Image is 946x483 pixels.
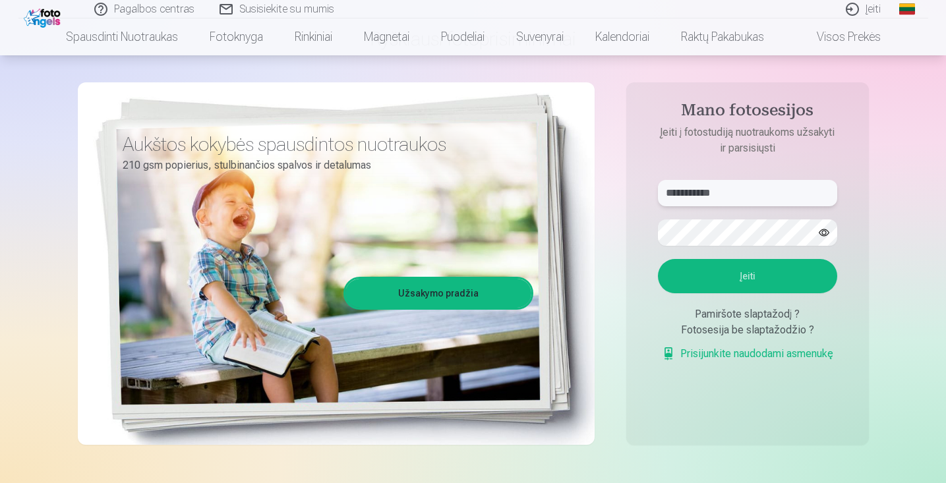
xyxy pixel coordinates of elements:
a: Rinkiniai [279,18,348,55]
a: Fotoknyga [194,18,279,55]
a: Kalendoriai [579,18,665,55]
a: Suvenyrai [500,18,579,55]
a: Visos prekės [780,18,897,55]
a: Raktų pakabukas [665,18,780,55]
button: Įeiti [658,259,837,293]
h4: Mano fotosesijos [645,101,850,125]
div: Fotosesija be slaptažodžio ? [658,322,837,338]
a: Puodeliai [425,18,500,55]
a: Magnetai [348,18,425,55]
p: Įeiti į fotostudiją nuotraukoms užsakyti ir parsisiųsti [645,125,850,156]
img: /fa2 [24,5,64,28]
p: 210 gsm popierius, stulbinančios spalvos ir detalumas [123,156,523,175]
a: Prisijunkite naudodami asmenukę [662,346,833,362]
a: Užsakymo pradžia [345,279,531,308]
a: Spausdinti nuotraukas [50,18,194,55]
h3: Aukštos kokybės spausdintos nuotraukos [123,132,523,156]
div: Pamiršote slaptažodį ? [658,306,837,322]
